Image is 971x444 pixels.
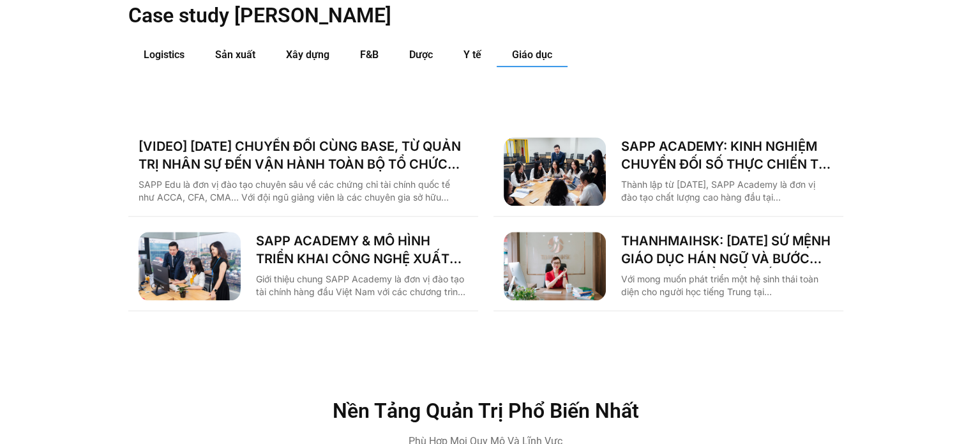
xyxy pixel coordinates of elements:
p: Giới thiệu chung SAPP Academy là đơn vị đào tạo tài chính hàng đầu Việt Nam với các chương trình ... [256,273,468,298]
a: THANHMAIHSK: [DATE] SỨ MỆNH GIÁO DỤC HÁN NGỮ VÀ BƯỚC NGOẶT CHUYỂN ĐỔI SỐ [621,232,833,268]
span: Dược [409,49,433,61]
h2: Case study [PERSON_NAME] [128,3,843,28]
span: Giáo dục [512,49,552,61]
div: Các tab. Mở mục bằng phím Enter hoặc Space, đóng bằng phím Esc và di chuyển bằng các phím mũi tên. [128,43,843,310]
p: Với mong muốn phát triển một hệ sinh thái toàn diện cho người học tiếng Trung tại [GEOGRAPHIC_DAT... [621,273,833,298]
p: SAPP Edu là đơn vị đào tạo chuyên sâu về các chứng chỉ tài chính quốc tế như ACCA, CFA, CMA… Với ... [139,178,468,204]
img: Thanh Mai HSK chuyển đổi số cùng base [504,232,606,300]
p: Thành lập từ [DATE], SAPP Academy là đơn vị đào tạo chất lượng cao hàng đầu tại [GEOGRAPHIC_DATA]... [621,178,833,204]
span: Xây dựng [286,49,329,61]
a: SAPP ACADEMY: KINH NGHIỆM CHUYỂN ĐỐI SỐ THỰC CHIẾN TỪ TƯ DUY QUẢN TRỊ VỮNG [621,137,833,173]
h2: Nền Tảng Quản Trị Phổ Biến Nhất [215,401,757,421]
span: Sản xuất [215,49,255,61]
span: F&B [360,49,379,61]
a: [VIDEO] [DATE] CHUYỂN ĐỔI CÙNG BASE, TỪ QUẢN TRỊ NHÂN SỰ ĐẾN VẬN HÀNH TOÀN BỘ TỔ CHỨC TẠI [GEOGRA... [139,137,468,173]
span: Y tế [463,49,481,61]
span: Logistics [144,49,184,61]
a: SAPP ACADEMY & MÔ HÌNH TRIỂN KHAI CÔNG NGHỆ XUẤT PHÁT TỪ TƯ DUY QUẢN TRỊ [256,232,468,268]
